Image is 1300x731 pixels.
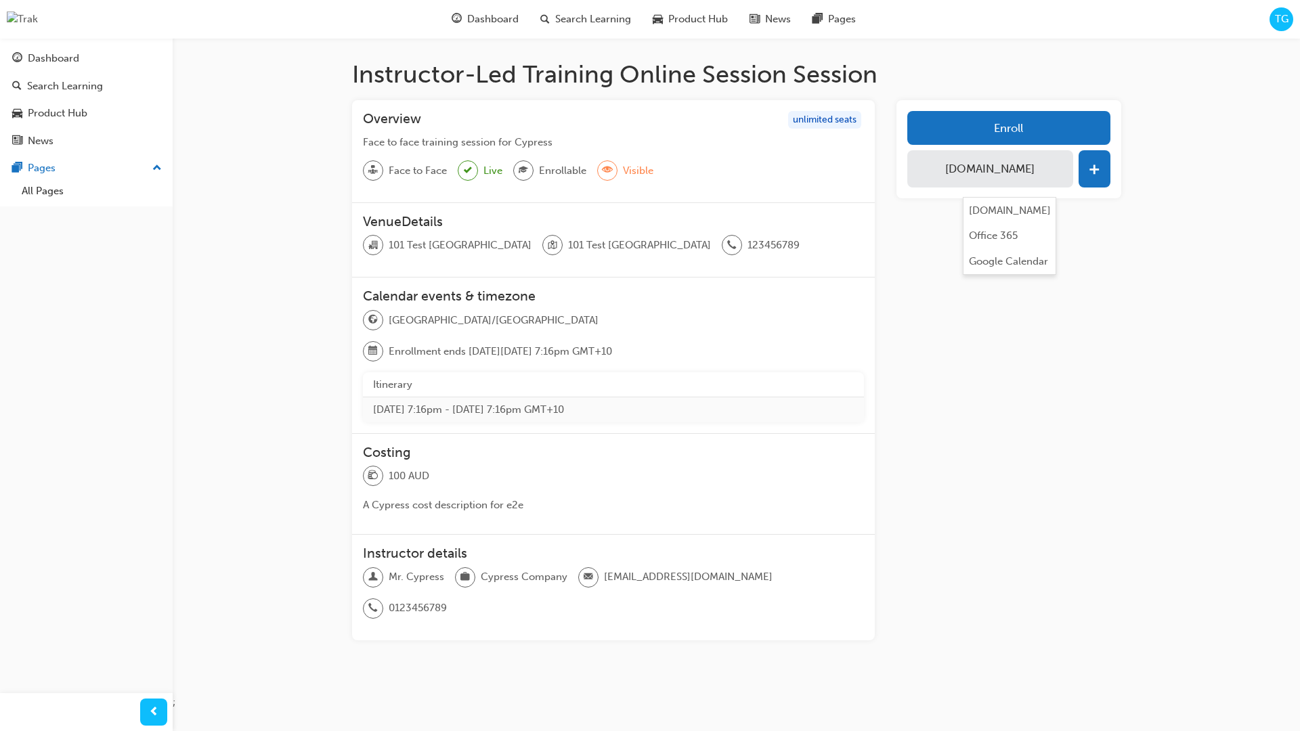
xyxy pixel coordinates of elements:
[584,569,593,586] span: email-icon
[441,5,529,33] a: guage-iconDashboard
[642,5,739,33] a: car-iconProduct Hub
[363,111,421,129] h3: Overview
[969,228,1018,244] div: Office 365
[389,238,532,253] span: 101 Test [GEOGRAPHIC_DATA]
[363,397,865,422] td: [DATE] 7:16pm - [DATE] 7:16pm GMT+10
[483,163,502,179] span: Live
[12,108,22,120] span: car-icon
[363,499,523,511] span: A Cypress cost description for e2e
[5,46,167,71] a: Dashboard
[363,288,865,304] h3: Calendar events & timezone
[368,311,378,329] span: globe-icon
[802,5,867,33] a: pages-iconPages
[481,569,567,585] span: Cypress Company
[1270,7,1293,31] button: TG
[540,11,550,28] span: search-icon
[568,238,711,253] span: 101 Test [GEOGRAPHIC_DATA]
[963,248,1056,274] button: Google Calendar
[603,162,612,179] span: eye-icon
[5,129,167,154] a: News
[788,111,861,129] div: unlimited seats
[452,11,462,28] span: guage-icon
[368,342,378,360] span: calendar-icon
[5,156,167,181] button: Pages
[539,163,586,179] span: Enrollable
[604,569,773,585] span: [EMAIL_ADDRESS][DOMAIN_NAME]
[28,160,56,176] div: Pages
[149,704,159,721] span: prev-icon
[363,445,865,460] h3: Costing
[1089,164,1100,177] span: plus-icon
[389,600,447,616] span: 0123456789
[994,121,1023,135] span: Enroll
[152,160,162,177] span: up-icon
[5,101,167,126] a: Product Hub
[467,12,519,27] span: Dashboard
[555,12,631,27] span: Search Learning
[363,136,552,148] span: Face to face training session for Cypress
[389,468,429,484] span: 100 AUD
[963,198,1056,223] button: [DOMAIN_NAME]
[623,163,653,179] span: Visible
[28,51,79,66] div: Dashboard
[812,11,823,28] span: pages-icon
[352,60,1121,89] h1: Instructor-Led Training Online Session Session
[368,569,378,586] span: man-icon
[668,12,728,27] span: Product Hub
[907,150,1072,187] button: [DOMAIN_NAME]
[969,203,1051,219] div: [DOMAIN_NAME]
[1079,150,1110,187] button: plus-icon
[907,111,1110,145] button: Enroll
[368,162,378,179] span: sessionType_FACE_TO_FACE-icon
[12,81,22,93] span: search-icon
[28,133,53,149] div: News
[765,12,791,27] span: News
[653,11,663,28] span: car-icon
[727,237,737,254] span: phone-icon
[389,313,599,328] span: [GEOGRAPHIC_DATA]/[GEOGRAPHIC_DATA]
[7,12,38,27] img: Trak
[368,467,378,485] span: money-icon
[464,162,472,179] span: tick-icon
[969,254,1048,269] div: Google Calendar
[389,163,447,179] span: Face to Face
[739,5,802,33] a: news-iconNews
[1275,12,1288,27] span: TG
[389,569,444,585] span: Mr. Cypress
[5,74,167,99] a: Search Learning
[368,600,378,617] span: phone-icon
[28,106,87,121] div: Product Hub
[519,162,528,179] span: graduationCap-icon
[529,5,642,33] a: search-iconSearch Learning
[750,11,760,28] span: news-icon
[460,569,470,586] span: briefcase-icon
[963,223,1056,249] button: Office 365
[363,372,865,397] th: Itinerary
[12,162,22,175] span: pages-icon
[5,43,167,156] button: DashboardSearch LearningProduct HubNews
[368,237,378,254] span: organisation-icon
[548,237,557,254] span: location-icon
[16,181,167,202] a: All Pages
[12,53,22,65] span: guage-icon
[828,12,856,27] span: Pages
[12,135,22,148] span: news-icon
[363,214,865,229] h3: VenueDetails
[389,344,612,359] span: Enrollment ends [DATE][DATE] 7:16pm GMT+10
[747,238,800,253] span: 123456789
[27,79,103,94] div: Search Learning
[363,546,865,561] h3: Instructor details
